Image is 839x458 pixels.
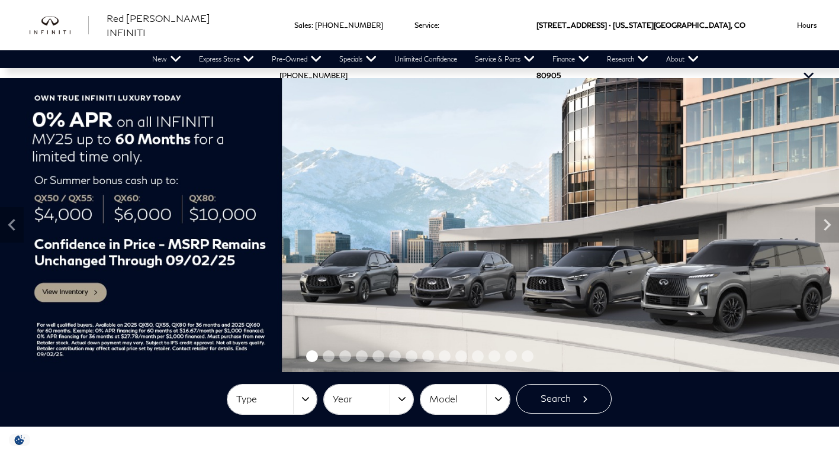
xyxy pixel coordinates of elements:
span: : [438,21,439,30]
span: Model [429,389,486,409]
a: [PHONE_NUMBER] [279,71,348,80]
a: Research [598,50,657,68]
span: : [311,21,313,30]
a: Service & Parts [466,50,544,68]
span: 80905 [536,50,561,101]
a: Pre-Owned [263,50,330,68]
a: Unlimited Confidence [385,50,466,68]
img: INFINITI [30,16,89,35]
span: Go to slide 1 [306,350,318,362]
span: Go to slide 10 [455,350,467,362]
span: Go to slide 6 [389,350,401,362]
section: Click to Open Cookie Consent Modal [6,434,33,446]
span: Go to slide 5 [372,350,384,362]
div: Next [815,207,839,243]
span: Red [PERSON_NAME] INFINITI [107,12,210,38]
a: Red [PERSON_NAME] INFINITI [107,11,250,40]
button: Search [516,384,612,414]
span: Go to slide 4 [356,350,368,362]
nav: Main Navigation [143,50,708,68]
a: Specials [330,50,385,68]
span: Service [414,21,438,30]
span: Go to slide 13 [505,350,517,362]
span: Go to slide 11 [472,350,484,362]
span: Go to slide 14 [522,350,533,362]
a: New [143,50,190,68]
a: Express Store [190,50,263,68]
span: Sales [294,21,311,30]
img: Opt-Out Icon [6,434,33,446]
button: Year [324,385,413,414]
span: Type [236,389,293,409]
button: Type [227,385,317,414]
a: Finance [544,50,598,68]
a: [STREET_ADDRESS] • [US_STATE][GEOGRAPHIC_DATA], CO 80905 [536,21,745,80]
span: Go to slide 12 [488,350,500,362]
span: Go to slide 2 [323,350,335,362]
span: Go to slide 8 [422,350,434,362]
a: [PHONE_NUMBER] [315,21,383,30]
span: Go to slide 3 [339,350,351,362]
span: Year [333,389,390,409]
a: About [657,50,708,68]
span: Go to slide 9 [439,350,451,362]
span: Go to slide 7 [406,350,417,362]
a: infiniti [30,16,89,35]
button: Model [420,385,510,414]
